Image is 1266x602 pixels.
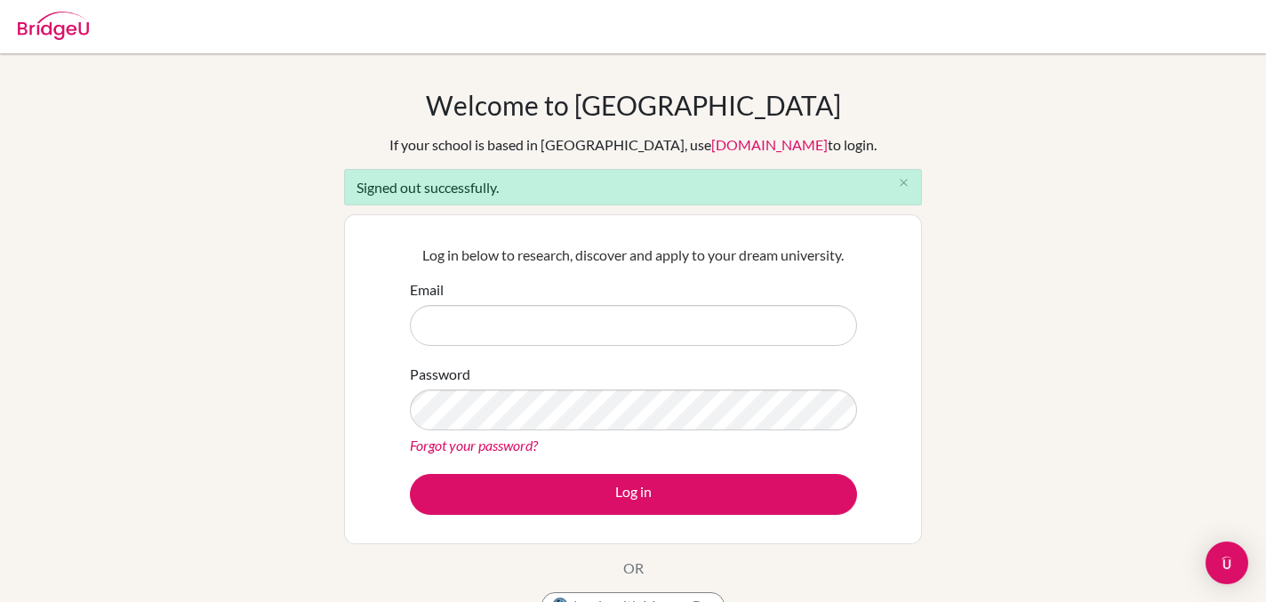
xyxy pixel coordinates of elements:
i: close [897,176,910,189]
h1: Welcome to [GEOGRAPHIC_DATA] [426,89,841,121]
div: If your school is based in [GEOGRAPHIC_DATA], use to login. [389,134,877,156]
label: Email [410,279,444,301]
p: Log in below to research, discover and apply to your dream university. [410,245,857,266]
div: Signed out successfully. [344,169,922,205]
button: Close [885,170,921,197]
img: Bridge-U [18,12,89,40]
a: Forgot your password? [410,437,538,454]
label: Password [410,364,470,385]
button: Log in [410,474,857,515]
p: OR [623,558,644,579]
div: Open Intercom Messenger [1206,542,1248,584]
a: [DOMAIN_NAME] [711,136,828,153]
